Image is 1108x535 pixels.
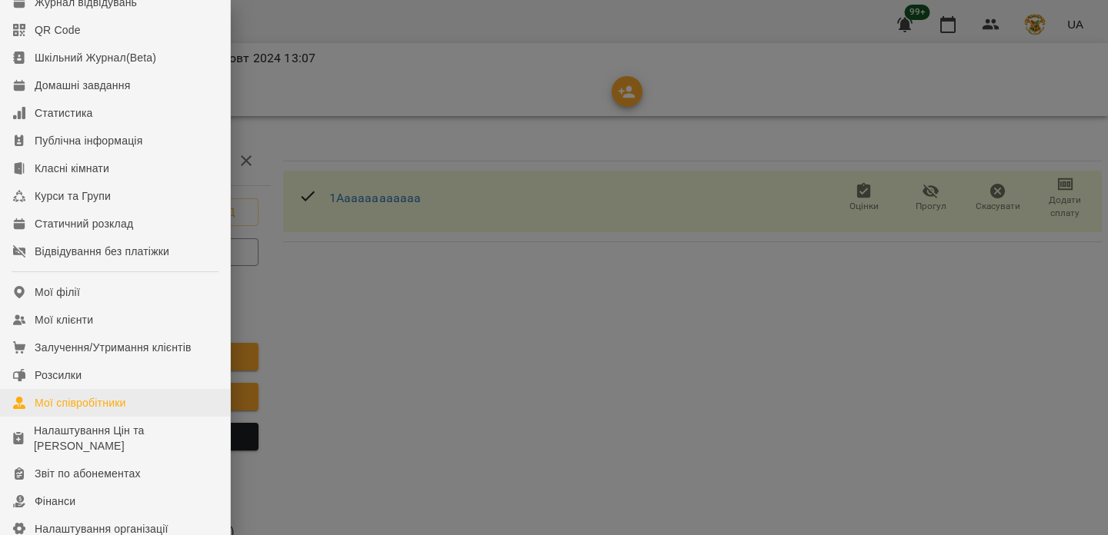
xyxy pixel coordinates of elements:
div: Домашні завдання [35,78,130,93]
div: Шкільний Журнал(Beta) [35,50,156,65]
div: Мої співробітники [35,395,126,410]
div: Статистика [35,105,93,121]
div: Звіт по абонементах [35,466,141,481]
div: Статичний розклад [35,216,133,231]
div: Відвідування без платіжки [35,244,169,259]
div: Фінанси [35,493,75,509]
div: Курси та Групи [35,188,111,204]
div: Залучення/Утримання клієнтів [35,340,192,355]
div: Налаштування Цін та [PERSON_NAME] [34,423,218,454]
div: QR Code [35,22,81,38]
div: Публічна інформація [35,133,142,148]
div: Мої філії [35,284,80,300]
div: Класні кімнати [35,161,109,176]
div: Мої клієнти [35,312,93,327]
div: Розсилки [35,367,82,383]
